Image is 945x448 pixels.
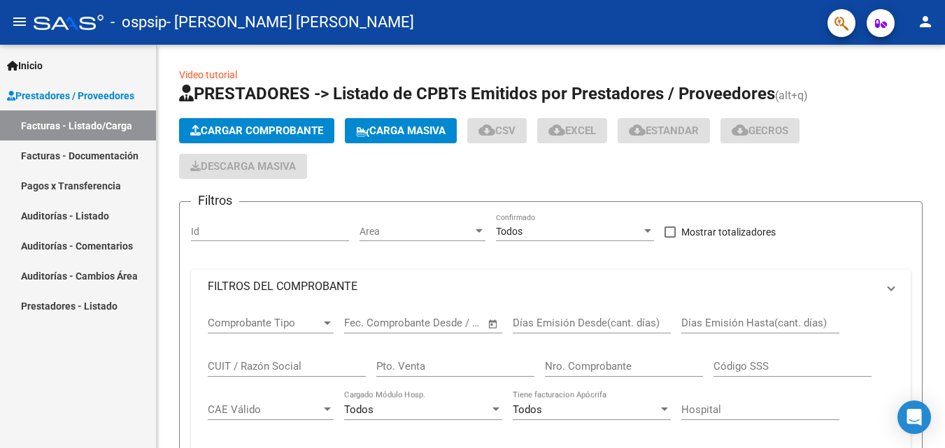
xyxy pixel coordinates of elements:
span: Area [360,226,473,238]
span: Cargar Comprobante [190,124,323,137]
span: Inicio [7,58,43,73]
h3: Filtros [191,191,239,210]
button: Estandar [618,118,710,143]
span: CSV [478,124,516,137]
mat-icon: person [917,13,934,30]
span: Prestadores / Proveedores [7,88,134,103]
button: EXCEL [537,118,607,143]
span: Gecros [732,124,788,137]
button: CSV [467,118,527,143]
span: Comprobante Tipo [208,317,321,329]
mat-icon: cloud_download [548,122,565,138]
span: Todos [496,226,523,237]
button: Cargar Comprobante [179,118,334,143]
a: Video tutorial [179,69,237,80]
mat-icon: cloud_download [732,122,748,138]
mat-icon: menu [11,13,28,30]
span: Todos [344,403,374,416]
button: Carga Masiva [345,118,457,143]
mat-panel-title: FILTROS DEL COMPROBANTE [208,279,877,294]
span: PRESTADORES -> Listado de CPBTs Emitidos por Prestadores / Proveedores [179,84,775,103]
span: EXCEL [548,124,596,137]
span: Mostrar totalizadores [681,224,776,240]
mat-expansion-panel-header: FILTROS DEL COMPROBANTE [191,270,911,303]
button: Gecros [720,118,800,143]
span: (alt+q) [775,89,808,102]
input: Fecha inicio [344,317,401,329]
span: Todos [513,403,542,416]
mat-icon: cloud_download [478,122,495,138]
button: Open calendar [485,316,502,332]
div: Open Intercom Messenger [897,400,931,434]
app-download-masive: Descarga masiva de comprobantes (adjuntos) [179,154,307,179]
mat-icon: cloud_download [629,122,646,138]
span: Descarga Masiva [190,160,296,173]
span: Carga Masiva [356,124,446,137]
span: Estandar [629,124,699,137]
span: CAE Válido [208,403,321,416]
input: Fecha fin [413,317,481,329]
span: - ospsip [111,7,166,38]
span: - [PERSON_NAME] [PERSON_NAME] [166,7,414,38]
button: Descarga Masiva [179,154,307,179]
